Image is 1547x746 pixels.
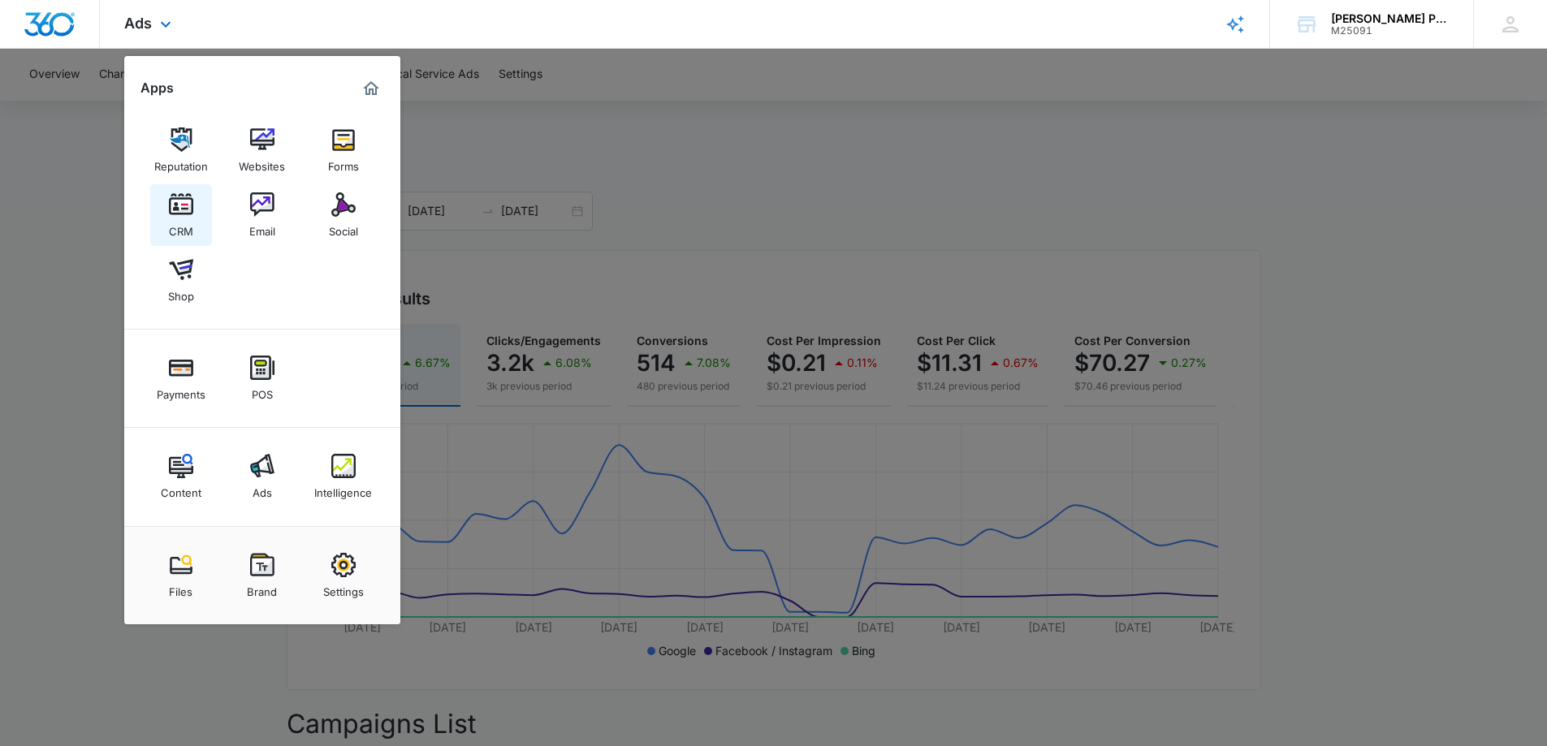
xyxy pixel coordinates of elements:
div: Websites [239,152,285,173]
div: Ads [253,478,272,499]
a: Social [313,184,374,246]
div: Intelligence [314,478,372,499]
a: Content [150,446,212,507]
a: Ads [231,446,293,507]
div: Reputation [154,152,208,173]
a: Brand [231,545,293,606]
a: Websites [231,119,293,181]
h2: Apps [140,80,174,96]
div: POS [252,380,273,401]
span: Ads [124,15,152,32]
a: Marketing 360® Dashboard [358,75,384,101]
div: Shop [168,282,194,303]
a: Intelligence [313,446,374,507]
a: Reputation [150,119,212,181]
div: Settings [323,577,364,598]
a: POS [231,347,293,409]
div: Forms [328,152,359,173]
a: Payments [150,347,212,409]
a: Files [150,545,212,606]
a: Email [231,184,293,246]
div: account id [1331,25,1450,37]
a: Forms [313,119,374,181]
a: CRM [150,184,212,246]
div: account name [1331,12,1450,25]
a: Settings [313,545,374,606]
div: Email [249,217,275,238]
div: Brand [247,577,277,598]
div: Social [329,217,358,238]
div: Payments [157,380,205,401]
div: CRM [169,217,193,238]
a: Shop [150,249,212,311]
div: Content [161,478,201,499]
div: Files [169,577,192,598]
